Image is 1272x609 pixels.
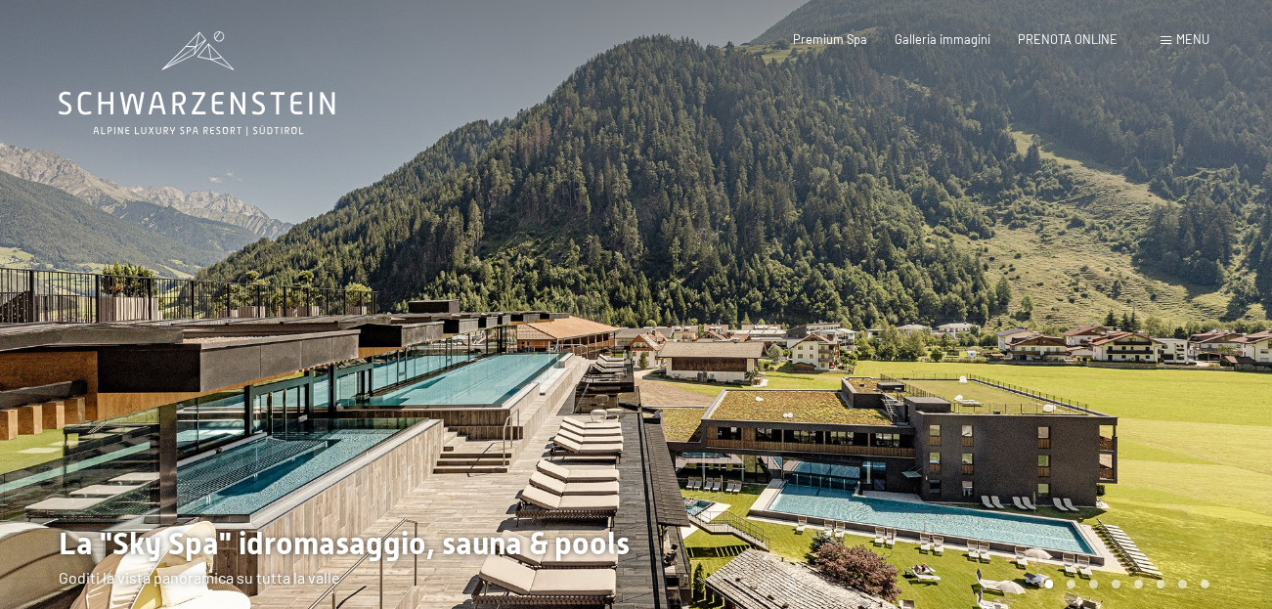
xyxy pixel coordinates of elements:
a: Premium Spa [793,31,867,47]
a: Galleria immagini [895,31,990,47]
a: PRENOTA ONLINE [1018,31,1118,47]
div: Carousel Page 4 [1112,580,1120,588]
div: Carousel Page 5 [1134,580,1143,588]
div: Carousel Page 3 [1089,580,1098,588]
div: Carousel Pagination [1038,580,1209,588]
div: Carousel Page 7 [1178,580,1187,588]
div: Carousel Page 6 [1157,580,1165,588]
div: Carousel Page 2 [1067,580,1075,588]
div: Carousel Page 1 (Current Slide) [1045,580,1054,588]
div: Carousel Page 8 [1201,580,1209,588]
span: Menu [1176,31,1209,47]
